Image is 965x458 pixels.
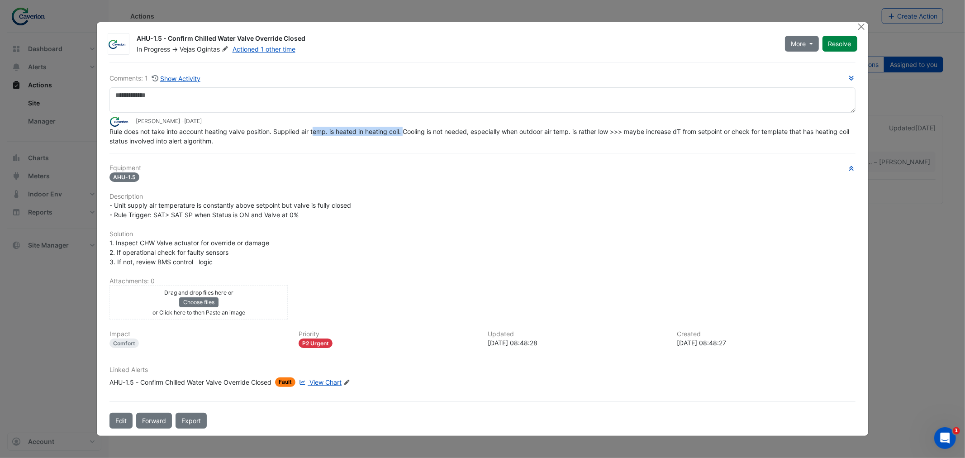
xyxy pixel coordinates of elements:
div: AHU-1.5 - Confirm Chilled Water Valve Override Closed [137,34,774,45]
span: More [791,39,806,48]
span: 2025-09-24 08:48:28 [184,118,202,124]
h6: Priority [299,330,477,338]
h6: Impact [109,330,288,338]
h6: Attachments: 0 [109,277,855,285]
span: Rule does not take into account heating valve position. Supplied air temp. is heated in heating c... [109,128,851,145]
span: Fault [275,377,295,387]
span: View Chart [309,378,342,386]
div: P2 Urgent [299,339,333,348]
a: Actioned 1 other time [233,45,295,53]
div: Comfort [109,339,139,348]
button: Resolve [822,36,857,52]
span: - Unit supply air temperature is constantly above setpoint but valve is fully closed - Rule Trigg... [109,201,351,219]
img: Caverion [109,117,132,127]
div: AHU-1.5 - Confirm Chilled Water Valve Override Closed [109,377,271,387]
small: [PERSON_NAME] - [136,117,202,125]
span: Ogintas [197,45,230,54]
h6: Updated [488,330,666,338]
h6: Solution [109,230,855,238]
small: Drag and drop files here or [164,289,233,296]
span: -> [172,45,178,53]
button: Close [857,22,866,32]
span: 1. Inspect CHW Valve actuator for override or damage 2. If operational check for faulty sensors 3... [109,239,269,266]
h6: Created [677,330,856,338]
fa-icon: Edit Linked Alerts [343,379,350,386]
div: [DATE] 08:48:28 [488,338,666,348]
small: or Click here to then Paste an image [152,309,245,316]
button: Show Activity [152,73,201,84]
img: Caverion [108,40,129,49]
button: Edit [109,413,133,429]
h6: Description [109,193,855,200]
h6: Equipment [109,164,855,172]
button: Choose files [179,297,219,307]
h6: Linked Alerts [109,366,855,374]
button: More [785,36,819,52]
button: Forward [136,413,172,429]
a: View Chart [297,377,342,387]
span: In Progress [137,45,170,53]
span: Vejas [180,45,195,53]
span: 1 [953,427,960,434]
div: Comments: 1 [109,73,201,84]
a: Export [176,413,207,429]
span: AHU-1.5 [109,172,139,182]
iframe: Intercom live chat [934,427,956,449]
div: [DATE] 08:48:27 [677,338,856,348]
